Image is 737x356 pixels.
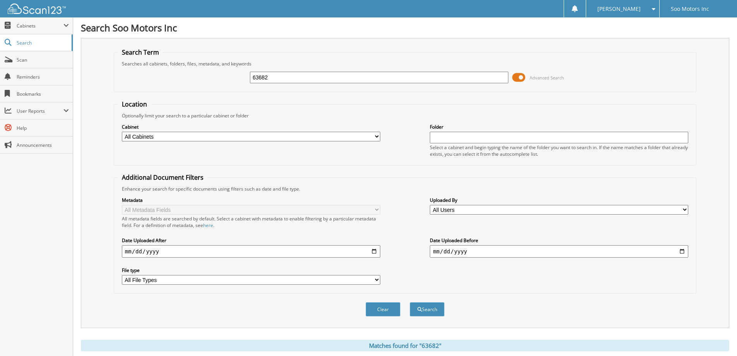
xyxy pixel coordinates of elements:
[122,124,380,130] label: Cabinet
[17,57,69,63] span: Scan
[81,340,729,351] div: Matches found for "63682"
[430,245,688,258] input: end
[430,197,688,203] label: Uploaded By
[118,48,163,57] legend: Search Term
[17,91,69,97] span: Bookmarks
[122,237,380,244] label: Date Uploaded After
[671,7,709,11] span: Soo Motors Inc
[597,7,641,11] span: [PERSON_NAME]
[203,222,213,229] a: here
[118,60,692,67] div: Searches all cabinets, folders, files, metadata, and keywords
[8,3,66,14] img: scan123-logo-white.svg
[17,125,69,131] span: Help
[17,142,69,148] span: Announcements
[430,124,688,130] label: Folder
[430,237,688,244] label: Date Uploaded Before
[122,267,380,273] label: File type
[118,100,151,108] legend: Location
[118,186,692,192] div: Enhance your search for specific documents using filters such as date and file type.
[81,21,729,34] h1: Search Soo Motors Inc
[122,215,380,229] div: All metadata fields are searched by default. Select a cabinet with metadata to enable filtering b...
[410,302,445,316] button: Search
[122,245,380,258] input: start
[530,75,564,81] span: Advanced Search
[17,74,69,80] span: Reminders
[430,144,688,157] div: Select a cabinet and begin typing the name of the folder you want to search in. If the name match...
[17,22,63,29] span: Cabinets
[118,112,692,119] div: Optionally limit your search to a particular cabinet or folder
[366,302,400,316] button: Clear
[17,108,63,114] span: User Reports
[17,40,68,46] span: Search
[118,173,207,182] legend: Additional Document Filters
[122,197,380,203] label: Metadata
